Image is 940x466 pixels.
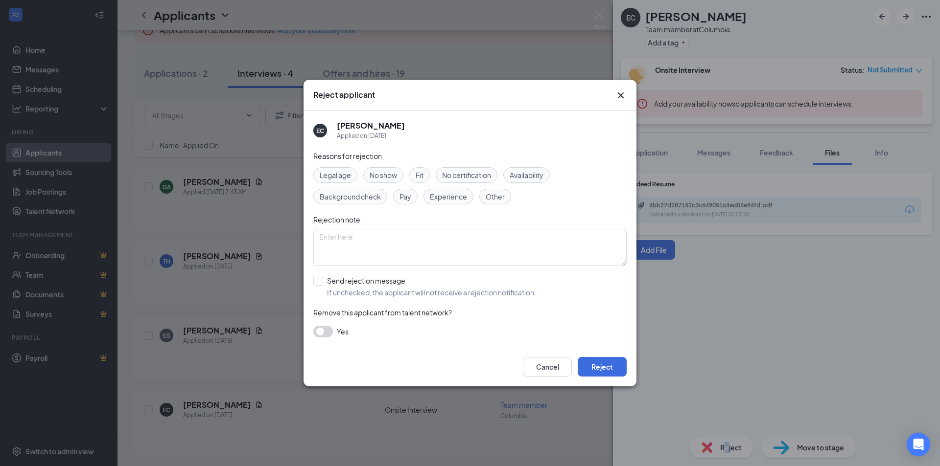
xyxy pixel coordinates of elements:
[578,357,627,377] button: Reject
[337,120,405,131] h5: [PERSON_NAME]
[337,131,405,141] div: Applied on [DATE]
[320,191,381,202] span: Background check
[510,170,543,180] span: Availability
[320,170,351,180] span: Legal age
[442,170,491,180] span: No certification
[313,152,382,160] span: Reasons for rejection
[316,127,324,135] div: EC
[907,433,930,456] div: Open Intercom Messenger
[370,170,397,180] span: No show
[523,357,572,377] button: Cancel
[486,191,505,202] span: Other
[313,89,375,100] h3: Reject applicant
[399,191,411,202] span: Pay
[615,89,627,101] svg: Cross
[337,326,349,337] span: Yes
[615,89,627,101] button: Close
[313,308,452,317] span: Remove this applicant from talent network?
[430,191,467,202] span: Experience
[416,170,423,180] span: Fit
[313,215,360,224] span: Rejection note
